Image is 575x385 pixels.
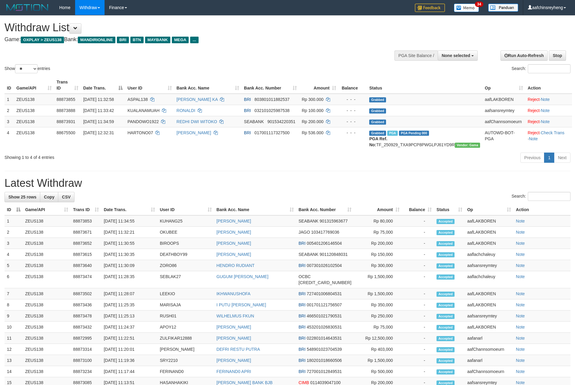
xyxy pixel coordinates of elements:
[217,325,251,329] a: [PERSON_NAME]
[23,215,71,227] td: ZEUS138
[387,131,398,136] span: Marked by aaftrukkakada
[23,238,71,249] td: ZEUS138
[354,322,402,333] td: Rp 75,000
[101,355,157,366] td: [DATE] 11:19:36
[130,37,144,43] span: BTN
[217,219,251,223] a: [PERSON_NAME]
[528,192,570,201] input: Search:
[437,336,455,341] span: Accepted
[5,77,14,94] th: ID
[83,97,114,102] span: [DATE] 11:32:58
[437,292,455,297] span: Accepted
[5,64,50,73] label: Show entries
[320,219,348,223] span: Copy 901315963677 to clipboard
[5,152,235,160] div: Showing 1 to 4 of 4 entries
[127,97,148,102] span: ASPAL138
[71,215,101,227] td: 88873853
[217,380,273,385] a: [PERSON_NAME] BANK BJB
[5,22,377,34] h1: Withdraw List
[5,215,23,227] td: 1
[299,280,351,285] span: Copy 693817527163 to clipboard
[157,215,214,227] td: KUHANG25
[101,333,157,344] td: [DATE] 11:22:51
[437,314,455,319] span: Accepted
[217,252,251,257] a: [PERSON_NAME]
[475,2,483,7] span: 34
[127,130,153,135] span: HARTONO07
[78,37,115,43] span: MANDIRIONLINE
[415,4,445,12] img: Feedback.jpg
[101,238,157,249] td: [DATE] 11:30:55
[177,97,218,102] a: [PERSON_NAME] KA
[23,249,71,260] td: ZEUS138
[438,50,478,61] button: None selected
[125,77,174,94] th: User ID: activate to sort column ascending
[465,322,513,333] td: aafLAKBOREN
[354,333,402,344] td: Rp 12,500,000
[516,302,525,307] a: Note
[23,333,71,344] td: ZEUS138
[544,153,554,163] a: 1
[5,3,50,12] img: MOTION_logo.png
[516,219,525,223] a: Note
[320,252,348,257] span: Copy 901120848031 to clipboard
[157,311,214,322] td: RUSH01
[23,322,71,333] td: ZEUS138
[71,311,101,322] td: 88873478
[354,288,402,299] td: Rp 1,500,000
[5,238,23,249] td: 3
[56,108,75,113] span: 88873888
[23,299,71,311] td: ZEUS138
[402,355,434,366] td: -
[299,77,339,94] th: Amount: activate to sort column ascending
[23,227,71,238] td: ZEUS138
[516,230,525,235] a: Note
[307,336,342,341] span: Copy 022801014643531 to clipboard
[254,108,290,113] span: Copy 032101025987538 to clipboard
[101,215,157,227] td: [DATE] 11:34:55
[516,347,525,352] a: Note
[157,344,214,355] td: [PERSON_NAME]
[5,177,570,189] h1: Latest Withdraw
[56,130,75,135] span: 88675500
[516,369,525,374] a: Note
[437,274,455,280] span: Accepted
[516,380,525,385] a: Note
[23,344,71,355] td: ZEUS138
[454,4,479,12] img: Button%20Memo.svg
[528,64,570,73] input: Search:
[157,333,214,344] td: ZULFIKAR12888
[516,325,525,329] a: Note
[465,355,513,366] td: aafanarl
[299,358,306,363] span: BRI
[512,64,570,73] label: Search:
[71,227,101,238] td: 88873671
[217,369,251,374] a: FERINAND0 APRI
[299,230,310,235] span: JAGO
[541,130,564,135] a: Check Trans
[71,333,101,344] td: 88872995
[299,314,306,318] span: BRI
[465,249,513,260] td: aaflachchaleuy
[71,249,101,260] td: 88873615
[14,127,54,150] td: ZEUS138
[5,204,23,215] th: ID: activate to sort column descending
[5,366,23,377] td: 14
[307,314,342,318] span: Copy 466501021790531 to clipboard
[541,108,550,113] a: Note
[214,204,296,215] th: Bank Acc. Name: activate to sort column ascending
[217,263,255,268] a: HENDRO RUDIANT
[54,77,81,94] th: Trans ID: activate to sort column ascending
[437,219,455,224] span: Accepted
[5,333,23,344] td: 11
[525,127,572,150] td: · ·
[341,108,364,114] div: - - -
[242,77,299,94] th: Bank Acc. Number: activate to sort column ascending
[23,355,71,366] td: ZEUS138
[157,288,214,299] td: LEEKIO
[402,271,434,288] td: -
[5,322,23,333] td: 10
[299,219,318,223] span: SEABANK
[302,130,323,135] span: Rp 536.000
[254,97,290,102] span: Copy 803801011882537 to clipboard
